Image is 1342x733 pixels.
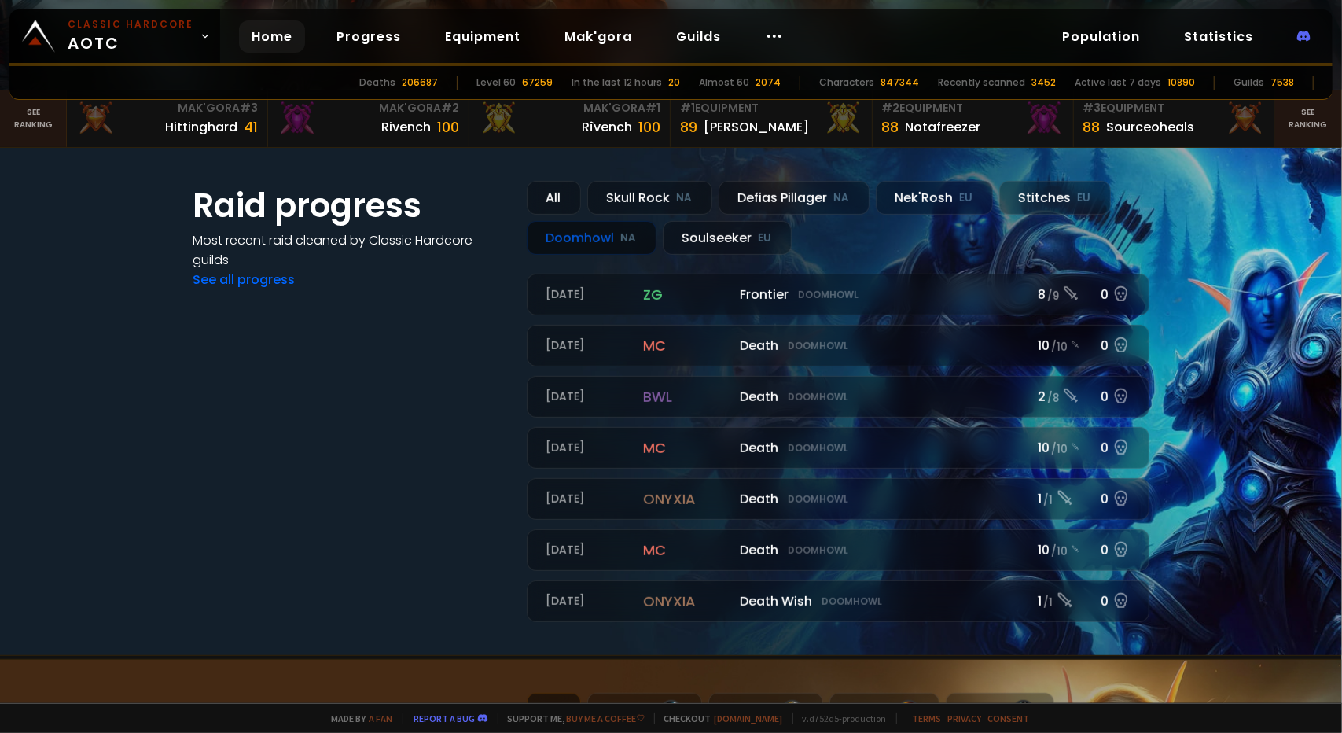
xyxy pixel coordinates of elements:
a: Seeranking [1275,90,1342,147]
div: 2074 [756,76,781,90]
small: EU [1078,190,1091,206]
a: #2Equipment88Notafreezer [873,90,1074,147]
div: 41 [244,116,258,138]
div: Rivench [381,117,431,137]
a: Guilds [664,20,734,53]
a: Mak'Gora#1Rîvench100 [469,90,671,147]
span: Made by [322,713,393,724]
div: Notafreezer [906,117,981,137]
div: Recently scanned [938,76,1025,90]
div: Equipment [1083,100,1265,116]
div: 100 [437,116,459,138]
div: Warrior [587,693,702,729]
span: # 3 [1083,100,1101,116]
small: NA [677,190,693,206]
div: 88 [882,116,899,138]
a: #3Equipment88Sourceoheals [1074,90,1275,147]
a: Population [1050,20,1153,53]
a: [DATE]mcDeathDoomhowl10 /100 [527,325,1149,366]
a: Terms [913,713,942,724]
div: Mak'Gora [76,100,258,116]
div: 100 [638,116,660,138]
a: Mak'Gora#3Hittinghard41 [67,90,268,147]
div: Almost 60 [699,76,749,90]
div: Deaths [359,76,395,90]
a: [DATE]onyxiaDeathDoomhowl1 /10 [527,478,1149,520]
a: #1Equipment89[PERSON_NAME] [671,90,872,147]
a: Consent [988,713,1030,724]
div: In the last 12 hours [572,76,662,90]
a: Privacy [948,713,982,724]
a: Progress [324,20,414,53]
span: # 2 [882,100,900,116]
a: a fan [370,713,393,724]
a: Buy me a coffee [567,713,645,724]
div: Mak'Gora [479,100,660,116]
a: Equipment [432,20,533,53]
small: Classic Hardcore [68,17,193,31]
div: Level 60 [476,76,516,90]
div: Rîvench [582,117,632,137]
div: 89 [680,116,697,138]
a: [DATE]bwlDeathDoomhowl2 /80 [527,376,1149,418]
span: # 3 [240,100,258,116]
a: [DATE]mcDeathDoomhowl10 /100 [527,529,1149,571]
div: [PERSON_NAME] [704,117,809,137]
div: 67259 [522,76,553,90]
span: Support me, [498,713,645,724]
a: Home [239,20,305,53]
div: Equipment [882,100,1064,116]
div: Skull Rock [587,181,712,215]
div: Nek'Rosh [876,181,993,215]
h1: Raid progress [193,181,508,230]
div: Guilds [1234,76,1264,90]
span: AOTC [68,17,193,55]
span: v. d752d5 - production [792,713,887,724]
span: # 2 [441,100,459,116]
a: See all progress [193,271,296,289]
a: Classic HardcoreAOTC [9,9,220,63]
a: [DATE]mcDeathDoomhowl10 /100 [527,427,1149,469]
span: # 1 [645,100,660,116]
a: Mak'Gora#2Rivench100 [268,90,469,147]
div: 88 [1083,116,1101,138]
a: Mak'gora [552,20,645,53]
a: [DATE]onyxiaDeath WishDoomhowl1 /10 [527,580,1149,622]
div: Characters [819,76,874,90]
div: 20 [668,76,680,90]
div: Defias Pillager [719,181,870,215]
div: Active last 7 days [1075,76,1161,90]
h4: Most recent raid cleaned by Classic Hardcore guilds [193,230,508,270]
a: Report a bug [414,713,476,724]
span: # 1 [680,100,695,116]
div: All [527,693,581,729]
small: EU [960,190,973,206]
small: NA [834,190,850,206]
div: 7538 [1270,76,1294,90]
div: 10890 [1167,76,1195,90]
div: 3452 [1031,76,1056,90]
div: Doomhowl [527,221,656,255]
div: 847344 [881,76,919,90]
div: Stitches [999,181,1111,215]
div: Hittinghard [165,117,237,137]
div: 206687 [402,76,438,90]
div: Rogue [946,693,1054,729]
a: Statistics [1171,20,1266,53]
div: Soulseeker [663,221,792,255]
a: [DOMAIN_NAME] [715,713,783,724]
div: Mak'Gora [278,100,459,116]
small: EU [759,230,772,246]
a: [DATE]zgFrontierDoomhowl8 /90 [527,274,1149,315]
div: Hunter [829,693,939,729]
span: Checkout [654,713,783,724]
div: Sourceoheals [1107,117,1195,137]
small: NA [621,230,637,246]
div: All [527,181,581,215]
div: Equipment [680,100,862,116]
div: Paladin [708,693,823,729]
